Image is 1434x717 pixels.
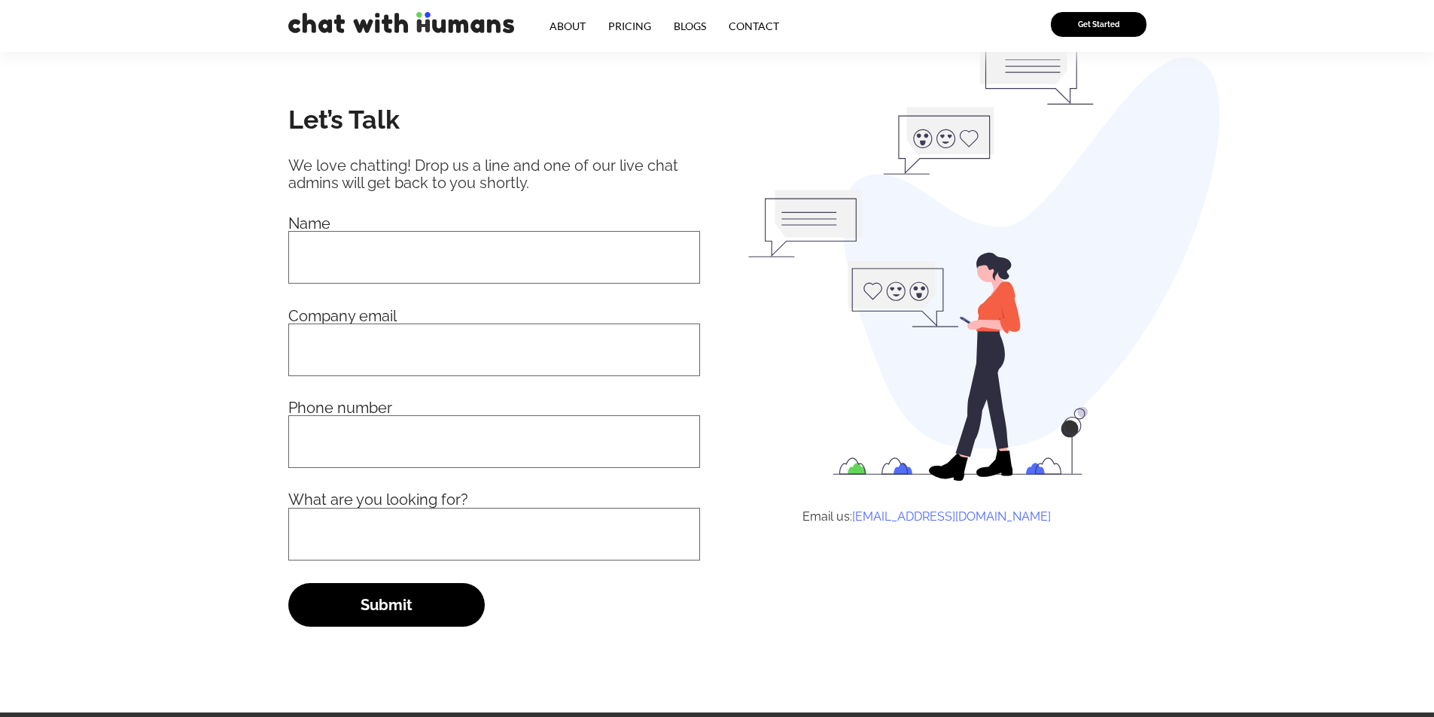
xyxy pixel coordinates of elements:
[1051,12,1146,37] a: Get Started
[538,12,597,40] a: About
[288,12,514,33] img: chat with humans
[852,509,1051,524] a: [EMAIL_ADDRESS][DOMAIN_NAME]
[288,105,700,135] h1: Let’s Talk
[288,214,700,627] form: Contact form
[288,492,468,507] label: What are you looking for?
[597,12,662,40] a: Pricing
[288,157,700,192] div: We love chatting! Drop us a line and one of our live chat admins will get back to you shortly.
[708,507,1146,526] div: Email us:
[717,12,790,40] a: Contact
[288,400,392,415] label: Phone number
[288,216,330,231] label: Name
[662,12,717,40] a: Blogs
[708,37,1222,481] img: contact-img
[288,308,397,324] label: Company email
[288,583,485,627] input: Submit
